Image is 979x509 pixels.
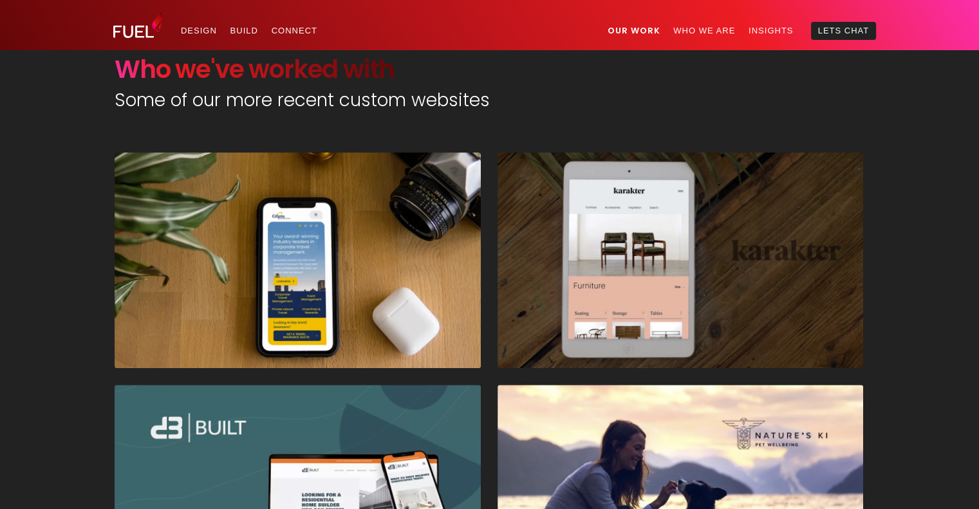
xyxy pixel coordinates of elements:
[601,22,667,41] a: Our Work
[811,22,875,41] a: Lets Chat
[115,55,395,85] h2: Who we've worked with
[223,22,265,41] a: Build
[115,88,864,113] p: Some of our more recent custom websites
[742,22,800,41] a: Insights
[265,22,324,41] a: Connect
[113,10,165,38] img: Fuel Design Ltd - Website design and development company in North Shore, Auckland
[174,22,224,41] a: Design
[667,22,742,41] a: Who We Are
